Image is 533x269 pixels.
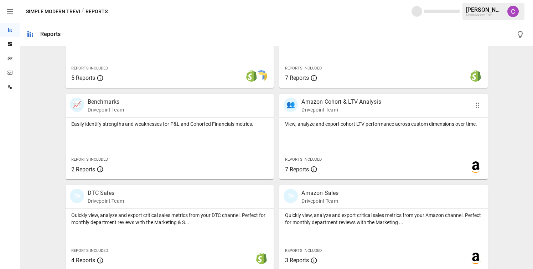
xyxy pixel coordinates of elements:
div: 🛍 [284,189,298,203]
p: DTC Sales [88,189,124,197]
img: amazon [470,253,481,264]
img: shopify [246,70,257,82]
span: 7 Reports [285,166,309,173]
span: Reports Included [71,66,108,71]
img: smart model [256,70,267,82]
p: Drivepoint Team [88,197,124,205]
p: Drivepoint Team [301,106,381,113]
p: Amazon Cohort & LTV Analysis [301,98,381,106]
p: Benchmarks [88,98,124,106]
img: shopify [470,70,481,82]
span: 5 Reports [71,74,95,81]
div: Simple Modern Trevi [466,13,503,16]
button: Simple Modern Trevi [26,7,80,16]
span: Reports Included [71,248,108,253]
p: Quickly view, analyze and export critical sales metrics from your DTC channel. Perfect for monthl... [71,212,268,226]
p: Easily identify strengths and weaknesses for P&L and Cohorted Financials metrics. [71,120,268,128]
span: Reports Included [285,248,322,253]
span: 7 Reports [285,74,309,81]
p: View, analyze and export cohort LTV performance across custom dimensions over time. [285,120,482,128]
p: Drivepoint Team [88,106,124,113]
div: 👥 [284,98,298,112]
span: 4 Reports [71,257,95,264]
img: Corbin Wallace [507,6,519,17]
p: Drivepoint Team [301,197,338,205]
div: 🛍 [70,189,84,203]
span: 2 Reports [71,166,95,173]
img: shopify [256,253,267,264]
span: Reports Included [285,66,322,71]
img: amazon [470,161,481,173]
p: Amazon Sales [301,189,338,197]
div: / [82,7,84,16]
div: 📈 [70,98,84,112]
button: Corbin Wallace [503,1,523,21]
p: Quickly view, analyze and export critical sales metrics from your Amazon channel. Perfect for mon... [285,212,482,226]
span: 3 Reports [285,257,309,264]
div: Reports [40,31,61,37]
span: Reports Included [285,157,322,162]
span: Reports Included [71,157,108,162]
div: [PERSON_NAME] [466,6,503,13]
